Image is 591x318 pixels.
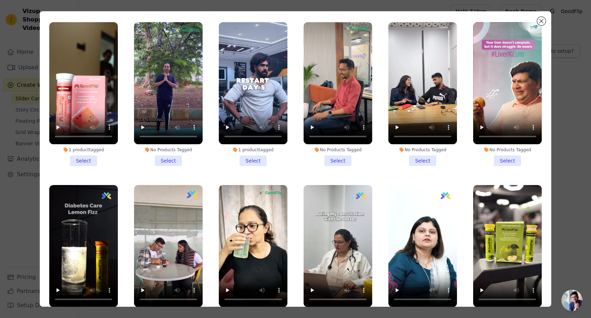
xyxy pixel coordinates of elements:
button: Close modal [537,17,546,25]
a: Open chat [561,290,583,311]
div: No Products Tagged [134,147,203,153]
div: No Products Tagged [388,147,457,153]
div: 1 product tagged [219,147,287,153]
div: No Products Tagged [473,147,542,153]
div: No Products Tagged [304,147,372,153]
div: 1 product tagged [49,147,118,153]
